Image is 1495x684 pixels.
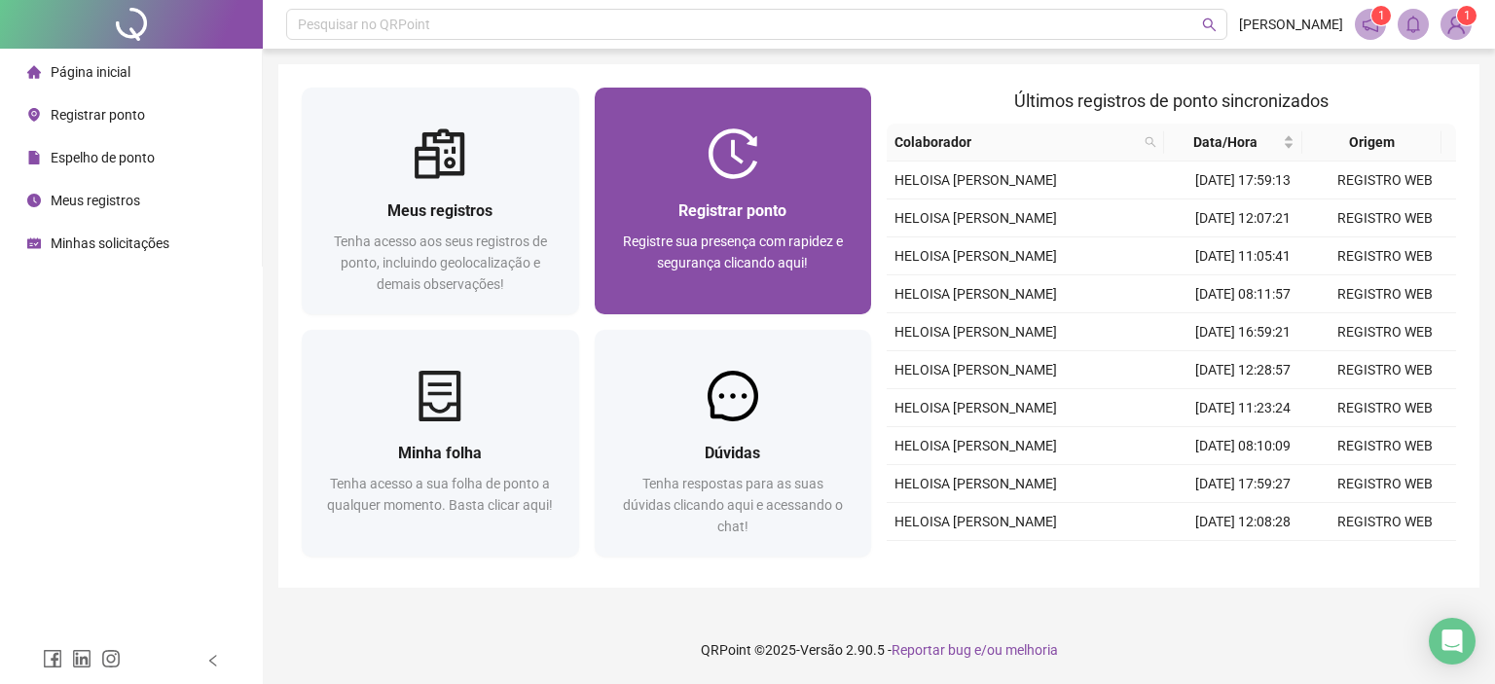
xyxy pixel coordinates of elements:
[398,444,482,462] span: Minha folha
[1314,313,1456,351] td: REGISTRO WEB
[27,194,41,207] span: clock-circle
[1464,9,1471,22] span: 1
[595,330,872,557] a: DúvidasTenha respostas para as suas dúvidas clicando aqui e acessando o chat!
[206,654,220,667] span: left
[1202,18,1217,32] span: search
[302,88,579,314] a: Meus registrosTenha acesso aos seus registros de ponto, incluindo geolocalização e demais observa...
[1172,275,1314,313] td: [DATE] 08:11:57
[1314,503,1456,541] td: REGISTRO WEB
[705,444,760,462] span: Dúvidas
[1239,14,1343,35] span: [PERSON_NAME]
[1141,127,1160,157] span: search
[1314,427,1456,465] td: REGISTRO WEB
[1404,16,1422,33] span: bell
[800,642,843,658] span: Versão
[894,476,1057,491] span: HELOISA [PERSON_NAME]
[1302,124,1440,162] th: Origem
[43,649,62,668] span: facebook
[1314,351,1456,389] td: REGISTRO WEB
[1172,313,1314,351] td: [DATE] 16:59:21
[894,324,1057,340] span: HELOISA [PERSON_NAME]
[51,235,169,251] span: Minhas solicitações
[334,234,547,292] span: Tenha acesso aos seus registros de ponto, incluindo geolocalização e demais observações!
[623,476,843,534] span: Tenha respostas para as suas dúvidas clicando aqui e acessando o chat!
[387,201,492,220] span: Meus registros
[1172,237,1314,275] td: [DATE] 11:05:41
[1172,427,1314,465] td: [DATE] 08:10:09
[894,362,1057,378] span: HELOISA [PERSON_NAME]
[27,65,41,79] span: home
[892,642,1058,658] span: Reportar bug e/ou melhoria
[1172,351,1314,389] td: [DATE] 12:28:57
[263,616,1495,684] footer: QRPoint © 2025 - 2.90.5 -
[678,201,786,220] span: Registrar ponto
[51,64,130,80] span: Página inicial
[1014,90,1329,111] span: Últimos registros de ponto sincronizados
[1314,199,1456,237] td: REGISTRO WEB
[894,514,1057,529] span: HELOISA [PERSON_NAME]
[894,172,1057,188] span: HELOISA [PERSON_NAME]
[1314,541,1456,579] td: REGISTRO WEB
[1172,465,1314,503] td: [DATE] 17:59:27
[51,150,155,165] span: Espelho de ponto
[1172,503,1314,541] td: [DATE] 12:08:28
[894,286,1057,302] span: HELOISA [PERSON_NAME]
[1314,389,1456,427] td: REGISTRO WEB
[1429,618,1476,665] div: Open Intercom Messenger
[1164,124,1302,162] th: Data/Hora
[1172,162,1314,199] td: [DATE] 17:59:13
[894,400,1057,415] span: HELOISA [PERSON_NAME]
[327,476,553,513] span: Tenha acesso a sua folha de ponto a qualquer momento. Basta clicar aqui!
[894,131,1137,153] span: Colaborador
[623,234,843,270] span: Registre sua presença com rapidez e segurança clicando aqui!
[1314,275,1456,313] td: REGISTRO WEB
[51,193,140,208] span: Meus registros
[1371,6,1391,25] sup: 1
[51,107,145,123] span: Registrar ponto
[27,236,41,250] span: schedule
[1314,237,1456,275] td: REGISTRO WEB
[1172,541,1314,579] td: [DATE] 11:08:21
[27,108,41,122] span: environment
[302,330,579,557] a: Minha folhaTenha acesso a sua folha de ponto a qualquer momento. Basta clicar aqui!
[1172,131,1279,153] span: Data/Hora
[101,649,121,668] span: instagram
[1172,199,1314,237] td: [DATE] 12:07:21
[894,248,1057,264] span: HELOISA [PERSON_NAME]
[595,88,872,314] a: Registrar pontoRegistre sua presença com rapidez e segurança clicando aqui!
[894,438,1057,453] span: HELOISA [PERSON_NAME]
[1314,162,1456,199] td: REGISTRO WEB
[1172,389,1314,427] td: [DATE] 11:23:24
[1457,6,1477,25] sup: Atualize o seu contato no menu Meus Dados
[1314,465,1456,503] td: REGISTRO WEB
[894,210,1057,226] span: HELOISA [PERSON_NAME]
[1378,9,1385,22] span: 1
[72,649,91,668] span: linkedin
[27,151,41,164] span: file
[1441,10,1471,39] img: 91470
[1145,136,1156,148] span: search
[1362,16,1379,33] span: notification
